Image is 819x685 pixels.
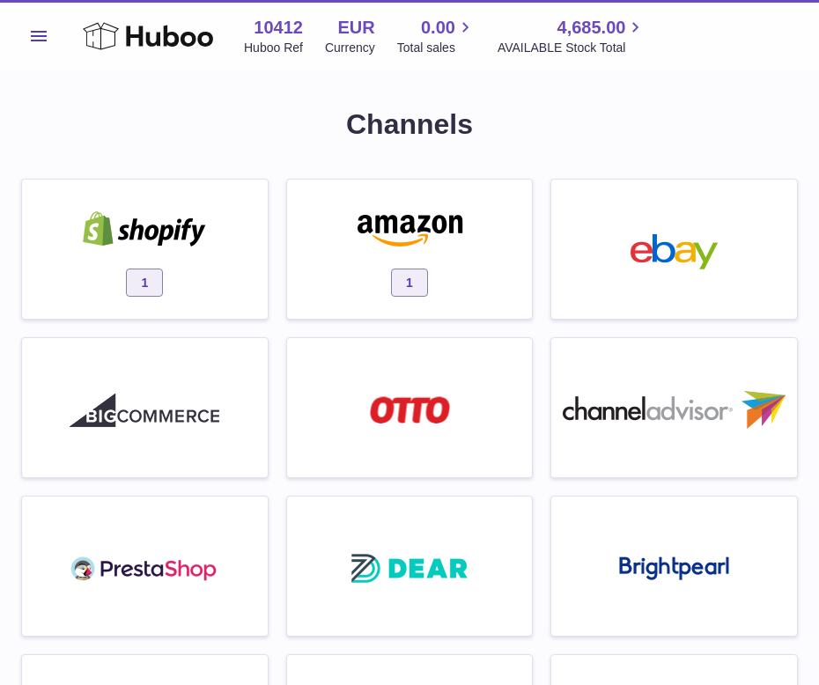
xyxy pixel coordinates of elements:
[254,16,303,40] strong: 10412
[296,347,524,468] a: roseta-otto
[296,505,524,627] a: roseta-dear
[31,188,259,310] a: shopify 1
[70,211,219,247] img: shopify
[325,40,375,56] div: Currency
[560,188,788,310] a: ebay
[391,269,428,297] span: 1
[296,188,524,310] a: amazon 1
[563,391,786,429] img: roseta-channel-advisor
[557,16,626,40] span: 4,685.00
[560,347,788,468] a: roseta-channel-advisor
[600,234,749,269] img: ebay
[335,211,484,247] img: amazon
[498,16,646,56] a: 4,685.00 AVAILABLE Stock Total
[397,40,476,56] span: Total sales
[31,505,259,627] a: roseta-prestashop
[397,16,476,56] a: 0.00 Total sales
[560,505,788,627] a: roseta-brightpearl
[70,551,219,586] img: roseta-prestashop
[338,16,375,40] strong: EUR
[70,393,219,428] img: roseta-bigcommerce
[31,347,259,468] a: roseta-bigcommerce
[244,40,303,56] div: Huboo Ref
[21,106,798,144] h1: Channels
[421,16,455,40] span: 0.00
[370,396,450,424] img: roseta-otto
[498,40,646,56] span: AVAILABLE Stock Total
[126,269,163,297] span: 1
[619,556,729,581] img: roseta-brightpearl
[346,549,473,588] img: roseta-dear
